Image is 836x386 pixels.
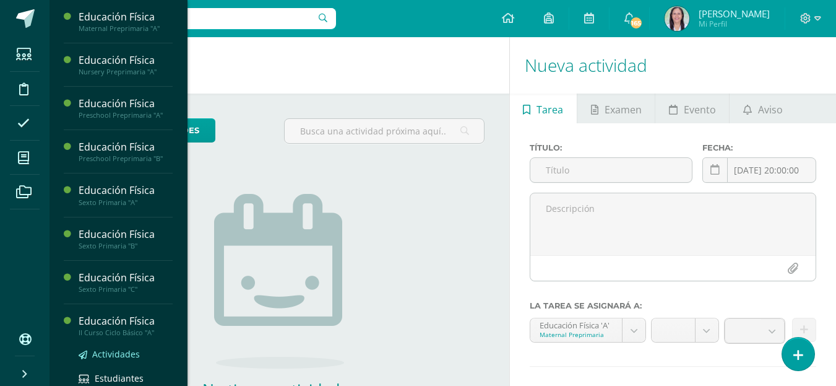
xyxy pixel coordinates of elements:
span: Estudiantes [95,372,144,384]
input: Título [530,158,692,182]
input: Busca una actividad próxima aquí... [285,119,483,143]
div: Educación Física [79,271,173,285]
a: Educación FísicaNursery Preprimaria "A" [79,53,173,76]
div: Educación Física [79,10,173,24]
span: Actividades [92,348,140,360]
input: Busca un usuario... [58,8,336,29]
span: Tarea [537,95,563,125]
div: Sexto Primaria "B" [79,242,173,250]
a: Educación FísicaPreschool Preprimaria "B" [79,140,173,163]
div: Educación Física 'A' [540,318,613,330]
img: no_activities.png [214,194,344,369]
a: Evento [655,94,729,123]
a: Estudiantes [79,371,173,385]
div: Educación Física [79,314,173,328]
label: Fecha: [702,143,816,152]
span: 165 [629,16,643,30]
a: Educación FísicaMaternal Preprimaria "A" [79,10,173,33]
div: Educación Física [79,97,173,111]
span: [PERSON_NAME] [699,7,770,20]
div: Maternal Preprimaria "A" [79,24,173,33]
span: Aviso [758,95,783,125]
div: Preschool Preprimaria "A" [79,111,173,120]
div: Sexto Primaria "C" [79,285,173,294]
a: Aviso [730,94,796,123]
div: Educación Física [79,227,173,242]
div: Sexto Primaria "A" [79,198,173,207]
a: Tarea [510,94,577,123]
input: Fecha de entrega [703,158,816,182]
div: Educación Física [79,140,173,154]
h1: Nueva actividad [525,37,821,94]
img: 9369708c4837e0f9cfcc62545362beb5.png [665,6,689,31]
div: Nursery Preprimaria "A" [79,68,173,76]
span: Evento [684,95,716,125]
label: La tarea se asignará a: [530,301,816,310]
div: Preschool Preprimaria "B" [79,154,173,163]
div: Maternal Preprimaria [540,330,613,339]
a: Educación Física 'A'Maternal Preprimaria [530,318,645,342]
div: Educación Física [79,183,173,198]
div: Educación Física [79,53,173,68]
div: II Curso Ciclo Básico "A" [79,328,173,337]
a: Educación FísicaSexto Primaria "C" [79,271,173,294]
a: Educación FísicaSexto Primaria "A" [79,183,173,206]
a: Examen [577,94,655,123]
a: Educación FísicaII Curso Ciclo Básico "A" [79,314,173,337]
a: Educación FísicaSexto Primaria "B" [79,227,173,250]
h1: Actividades [64,37,494,94]
label: Título: [530,143,693,152]
a: Educación FísicaPreschool Preprimaria "A" [79,97,173,120]
a: Actividades [79,347,173,361]
span: Mi Perfil [699,19,770,29]
span: Examen [605,95,642,125]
